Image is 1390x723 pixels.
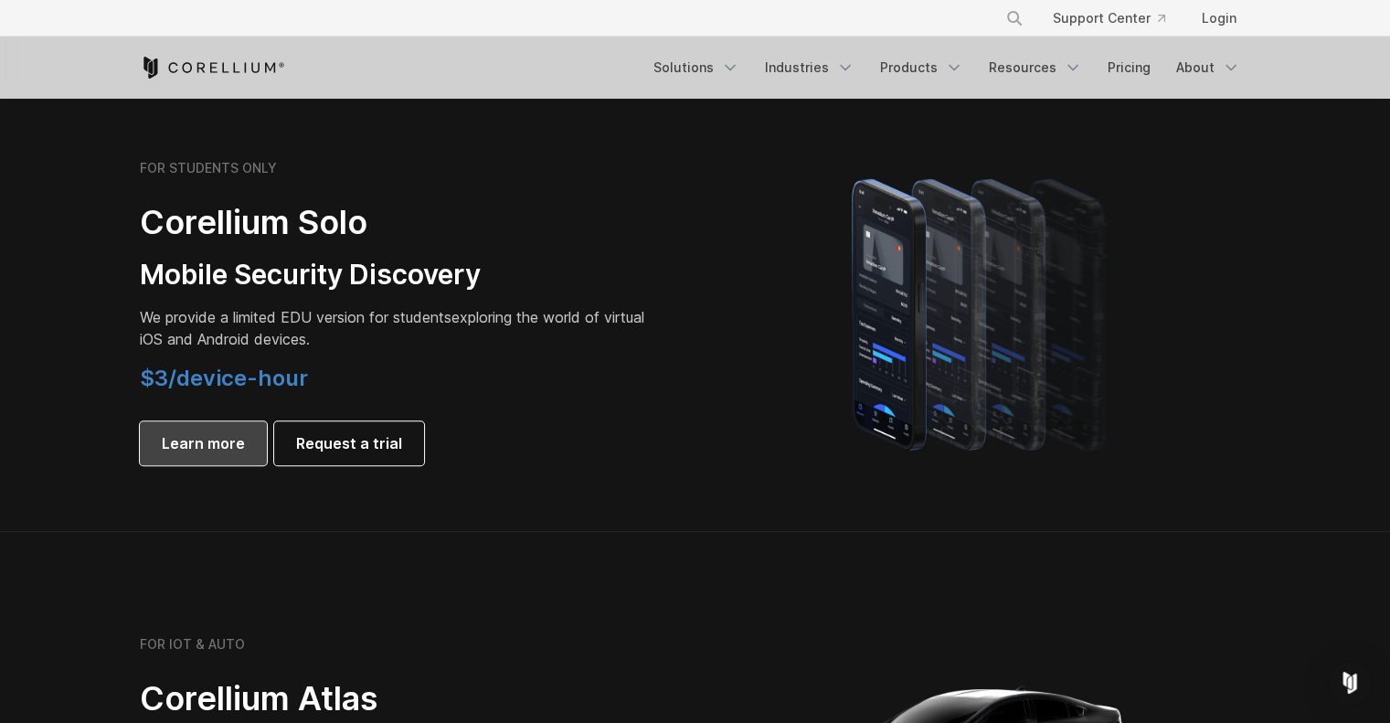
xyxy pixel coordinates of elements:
a: About [1165,51,1251,84]
div: Navigation Menu [983,2,1251,35]
a: Pricing [1097,51,1162,84]
a: Solutions [642,51,750,84]
img: A lineup of four iPhone models becoming more gradient and blurred [815,153,1149,473]
span: $3/device-hour [140,365,308,391]
p: exploring the world of virtual iOS and Android devices. [140,306,652,350]
span: Learn more [162,432,245,454]
a: Resources [978,51,1093,84]
div: Open Intercom Messenger [1328,661,1372,705]
a: Products [869,51,974,84]
div: Navigation Menu [642,51,1251,84]
a: Login [1187,2,1251,35]
h6: FOR STUDENTS ONLY [140,160,277,176]
h2: Corellium Atlas [140,678,652,719]
h6: FOR IOT & AUTO [140,636,245,653]
a: Learn more [140,421,267,465]
a: Support Center [1038,2,1180,35]
button: Search [998,2,1031,35]
h3: Mobile Security Discovery [140,258,652,292]
a: Corellium Home [140,57,285,79]
a: Request a trial [274,421,424,465]
a: Industries [754,51,865,84]
h2: Corellium Solo [140,202,652,243]
span: Request a trial [296,432,402,454]
span: We provide a limited EDU version for students [140,308,451,326]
